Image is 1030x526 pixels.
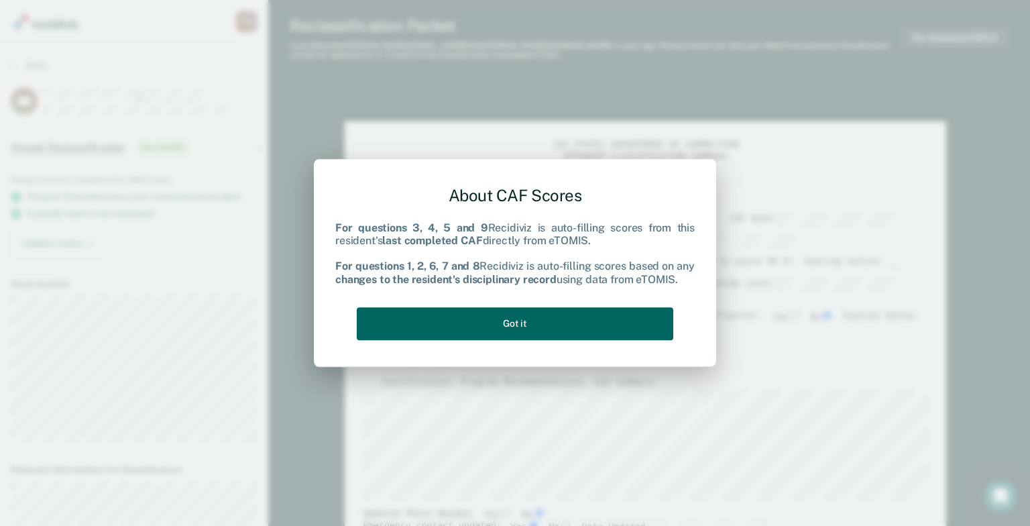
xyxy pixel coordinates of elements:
button: Got it [357,307,673,340]
b: last completed CAF [382,234,482,247]
b: For questions 1, 2, 6, 7 and 8 [335,260,479,273]
div: Recidiviz is auto-filling scores from this resident's directly from eTOMIS. Recidiviz is auto-fil... [335,221,695,286]
div: About CAF Scores [335,175,695,216]
b: For questions 3, 4, 5 and 9 [335,221,488,234]
b: changes to the resident's disciplinary record [335,273,557,286]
